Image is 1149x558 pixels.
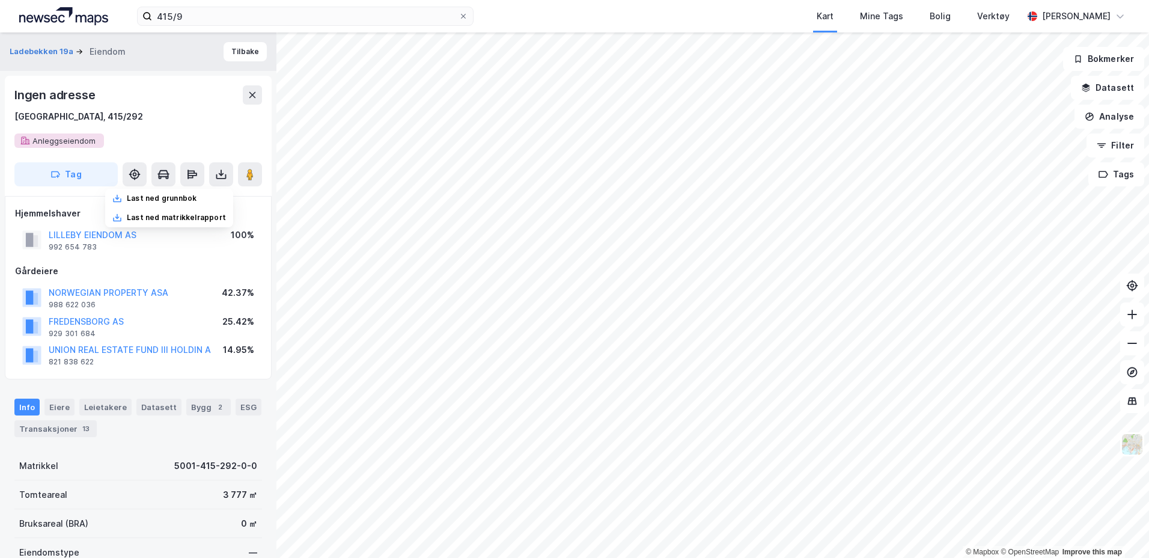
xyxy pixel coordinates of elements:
[1088,162,1144,186] button: Tags
[15,206,261,221] div: Hjemmelshaver
[231,228,254,242] div: 100%
[1042,9,1111,23] div: [PERSON_NAME]
[930,9,951,23] div: Bolig
[10,46,76,58] button: Ladebekken 19a
[174,459,257,473] div: 5001-415-292-0-0
[1089,500,1149,558] div: Kontrollprogram for chat
[236,399,261,415] div: ESG
[214,401,226,413] div: 2
[49,242,97,252] div: 992 654 783
[19,7,108,25] img: logo.a4113a55bc3d86da70a041830d287a7e.svg
[223,488,257,502] div: 3 777 ㎡
[186,399,231,415] div: Bygg
[14,85,97,105] div: Ingen adresse
[222,286,254,300] div: 42.37%
[223,343,254,357] div: 14.95%
[44,399,75,415] div: Eiere
[14,109,143,124] div: [GEOGRAPHIC_DATA], 415/292
[14,420,97,437] div: Transaksjoner
[1001,548,1059,556] a: OpenStreetMap
[127,194,197,203] div: Last ned grunnbok
[817,9,834,23] div: Kart
[241,517,257,531] div: 0 ㎡
[79,399,132,415] div: Leietakere
[49,300,96,310] div: 988 622 036
[1071,76,1144,100] button: Datasett
[49,329,96,339] div: 929 301 684
[1089,500,1149,558] iframe: Chat Widget
[1087,133,1144,158] button: Filter
[127,213,226,222] div: Last ned matrikkelrapport
[19,459,58,473] div: Matrikkel
[14,399,40,415] div: Info
[222,314,254,329] div: 25.42%
[136,399,181,415] div: Datasett
[90,44,126,59] div: Eiendom
[1121,433,1144,456] img: Z
[152,7,459,25] input: Søk på adresse, matrikkel, gårdeiere, leietakere eller personer
[1074,105,1144,129] button: Analyse
[49,357,94,367] div: 821 838 622
[860,9,903,23] div: Mine Tags
[1062,548,1122,556] a: Improve this map
[19,517,88,531] div: Bruksareal (BRA)
[966,548,999,556] a: Mapbox
[224,42,267,61] button: Tilbake
[19,488,67,502] div: Tomteareal
[977,9,1010,23] div: Verktøy
[15,264,261,278] div: Gårdeiere
[1063,47,1144,71] button: Bokmerker
[14,162,118,186] button: Tag
[80,423,92,435] div: 13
